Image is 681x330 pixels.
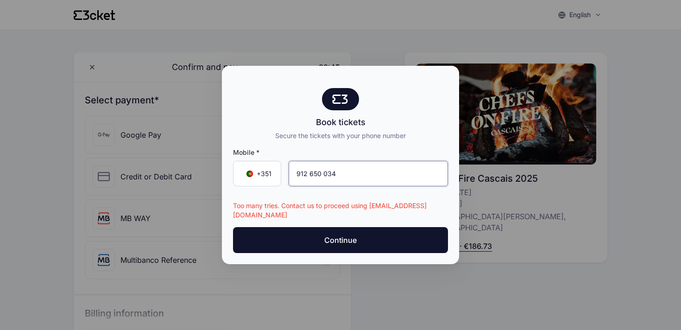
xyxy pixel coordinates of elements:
span: Mobile * [233,148,448,157]
input: Mobile [289,161,448,186]
div: Country Code Selector [233,161,281,186]
p: Too many tries. Contact us to proceed using [EMAIL_ADDRESS][DOMAIN_NAME] [233,201,448,227]
div: Secure the tickets with your phone number [275,131,406,140]
span: +351 [257,169,271,178]
div: Book tickets [275,116,406,129]
button: Continue [233,227,448,253]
